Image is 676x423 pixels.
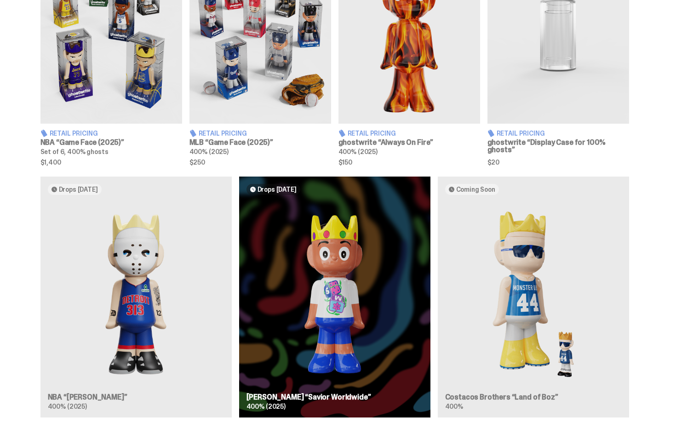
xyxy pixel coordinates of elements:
span: 400% [445,402,463,411]
span: Retail Pricing [348,130,396,137]
span: $20 [487,159,629,166]
h3: ghostwrite “Display Case for 100% ghosts” [487,139,629,154]
span: 400% (2025) [189,148,229,156]
span: 400% (2025) [246,402,286,411]
h3: [PERSON_NAME] “Savior Worldwide” [246,394,423,401]
img: Land of Boz [445,202,622,386]
h3: NBA “Game Face (2025)” [40,139,182,146]
h3: NBA “[PERSON_NAME]” [48,394,224,401]
h3: Costacos Brothers “Land of Boz” [445,394,622,401]
img: Savior Worldwide [246,202,423,386]
span: Drops [DATE] [258,186,297,193]
span: Coming Soon [456,186,495,193]
span: Drops [DATE] [59,186,98,193]
span: $150 [338,159,480,166]
span: Retail Pricing [497,130,545,137]
h3: MLB “Game Face (2025)” [189,139,331,146]
span: $250 [189,159,331,166]
h3: ghostwrite “Always On Fire” [338,139,480,146]
span: Retail Pricing [50,130,98,137]
span: Set of 6, 400% ghosts [40,148,109,156]
img: Eminem [48,202,224,386]
span: 400% (2025) [338,148,378,156]
span: 400% (2025) [48,402,87,411]
span: Retail Pricing [199,130,247,137]
span: $1,400 [40,159,182,166]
